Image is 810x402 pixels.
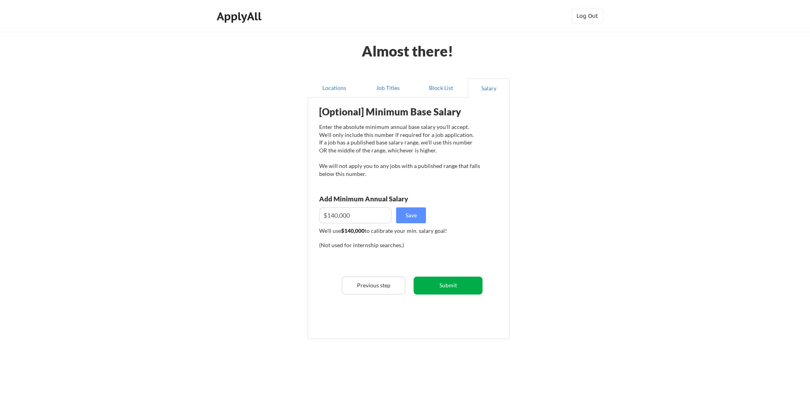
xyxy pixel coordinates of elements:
div: Add Minimum Annual Salary [319,195,443,202]
button: Salary [468,78,510,98]
div: We'll use to calibrate your min. salary goal! [319,227,480,235]
button: Job Titles [361,78,414,98]
input: E.g. $100,000 [319,207,392,223]
button: Submit [414,277,482,295]
div: (Not used for internship searches.) [319,241,427,249]
button: Block List [414,78,468,98]
button: Previous step [342,277,405,295]
button: Log Out [571,8,603,24]
button: Locations [308,78,361,98]
strong: $140,000 [341,227,365,234]
div: ApplyAll [217,10,264,23]
button: Save [396,207,426,223]
div: [Optional] Minimum Base Salary [319,107,480,117]
div: Almost there! [352,44,463,58]
div: Enter the absolute minimum annual base salary you'll accept. We'll only include this number if re... [319,123,480,178]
